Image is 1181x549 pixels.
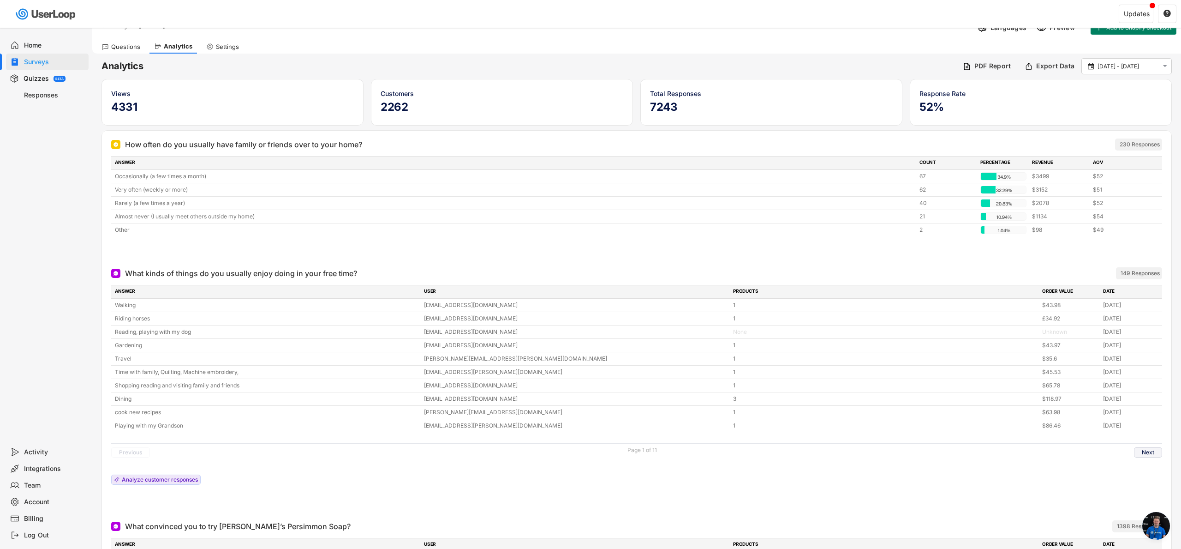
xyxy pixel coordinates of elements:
div: Response Rate [919,89,1162,98]
div: Gardening [115,341,418,350]
div: Total Responses [650,89,893,98]
div: 1 [733,341,1037,350]
div: [EMAIL_ADDRESS][DOMAIN_NAME] [424,328,728,336]
div: [DATE] [1103,355,1158,363]
div: Integrations [24,465,85,473]
div: ANSWER [115,159,914,167]
div: 1 [733,314,1037,323]
div: Other [115,226,914,234]
div: $49 [1093,226,1148,234]
div: Billing [24,514,85,523]
div: Riding horses [115,314,418,323]
div: PDF Report [974,62,1011,70]
div: 34.9% [983,173,1025,181]
div: 3 [733,395,1037,403]
text:  [1088,62,1094,70]
div: 20.83% [983,199,1025,208]
div: 1398 Responses [1117,523,1160,530]
h5: 2262 [381,100,623,114]
div: 32.29% [983,186,1025,194]
img: userloop-logo-01.svg [14,5,79,24]
div: $43.98 [1042,301,1097,309]
div: Open chat [1142,512,1170,540]
div: [DATE] [1103,368,1158,376]
div: $52 [1093,199,1148,207]
div: [DATE] [1103,301,1158,309]
div: Unknown [1042,328,1097,336]
div: Home [24,41,85,50]
div: 1 [733,368,1037,376]
div: 10.94% [983,213,1025,221]
h5: 4331 [111,100,354,114]
div: [EMAIL_ADDRESS][PERSON_NAME][DOMAIN_NAME] [424,368,728,376]
div: [EMAIL_ADDRESS][DOMAIN_NAME] [424,341,728,350]
text:  [1163,62,1167,70]
input: Select Date Range [1097,62,1158,71]
div: Time with family, Quilting, Machine embroidery, [115,368,418,376]
div: None [733,328,1037,336]
div: [DATE] [1103,381,1158,390]
div: 230 Responses [1120,141,1160,148]
div: ORDER VALUE [1042,288,1097,296]
div: AOV [1093,159,1148,167]
div: USER [424,288,728,296]
div: [DATE] [1103,408,1158,416]
div: [DATE] [1103,314,1158,323]
div: REVENUE [1032,159,1087,167]
div: £34.92 [1042,314,1097,323]
div: $52 [1093,172,1148,181]
div: 2 [919,226,975,234]
h5: 7243 [650,100,893,114]
div: 21 [919,212,975,221]
button:  [1161,62,1169,70]
div: Preview [1050,24,1077,32]
div: Reading, playing with my dog [115,328,418,336]
div: Languages [990,24,1026,32]
div: [DATE] [1103,395,1158,403]
div: DATE [1103,288,1158,296]
div: $98 [1032,226,1087,234]
div: $35.6 [1042,355,1097,363]
button: Add to Shopify Checkout [1091,21,1176,35]
div: [PERSON_NAME][EMAIL_ADDRESS][PERSON_NAME][DOMAIN_NAME] [424,355,728,363]
div: Export Data [1036,62,1074,70]
div: [EMAIL_ADDRESS][DOMAIN_NAME] [424,381,728,390]
div: Walking [115,301,418,309]
div: What convinced you to try [PERSON_NAME]’s Persimmon Soap? [125,521,351,532]
div: Page 1 of 11 [627,447,657,453]
div: 1 [733,408,1037,416]
div: [EMAIL_ADDRESS][DOMAIN_NAME] [424,314,728,323]
div: [EMAIL_ADDRESS][PERSON_NAME][DOMAIN_NAME] [424,422,728,430]
div: cook new recipes [115,408,418,416]
text:  [1163,9,1171,18]
button:  [1163,10,1171,18]
div: Shopping reading and visiting family and friends [115,381,418,390]
div: Account [24,498,85,507]
div: Settings [216,43,239,51]
div: $2078 [1032,199,1087,207]
div: What kinds of things do you usually enjoy doing in your free time? [125,268,357,279]
div: COUNT [919,159,975,167]
div: 1 [733,355,1037,363]
button: Next [1134,447,1162,458]
div: ANSWER [115,288,418,296]
div: ANSWER [115,541,418,549]
div: Surveys [24,58,85,66]
div: Responses [24,91,85,100]
div: USER [424,541,728,549]
div: Activity [24,448,85,457]
div: Team [24,481,85,490]
img: Language%20Icon.svg [978,23,987,33]
div: Travel [115,355,418,363]
img: Single Select [113,142,119,147]
div: $65.78 [1042,381,1097,390]
div: Views [111,89,354,98]
div: $86.46 [1042,422,1097,430]
img: Open Ended [113,271,119,276]
span: Add to Shopify Checkout [1106,25,1172,30]
div: $118.97 [1042,395,1097,403]
div: Log Out [24,531,85,540]
div: Questions [111,43,140,51]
